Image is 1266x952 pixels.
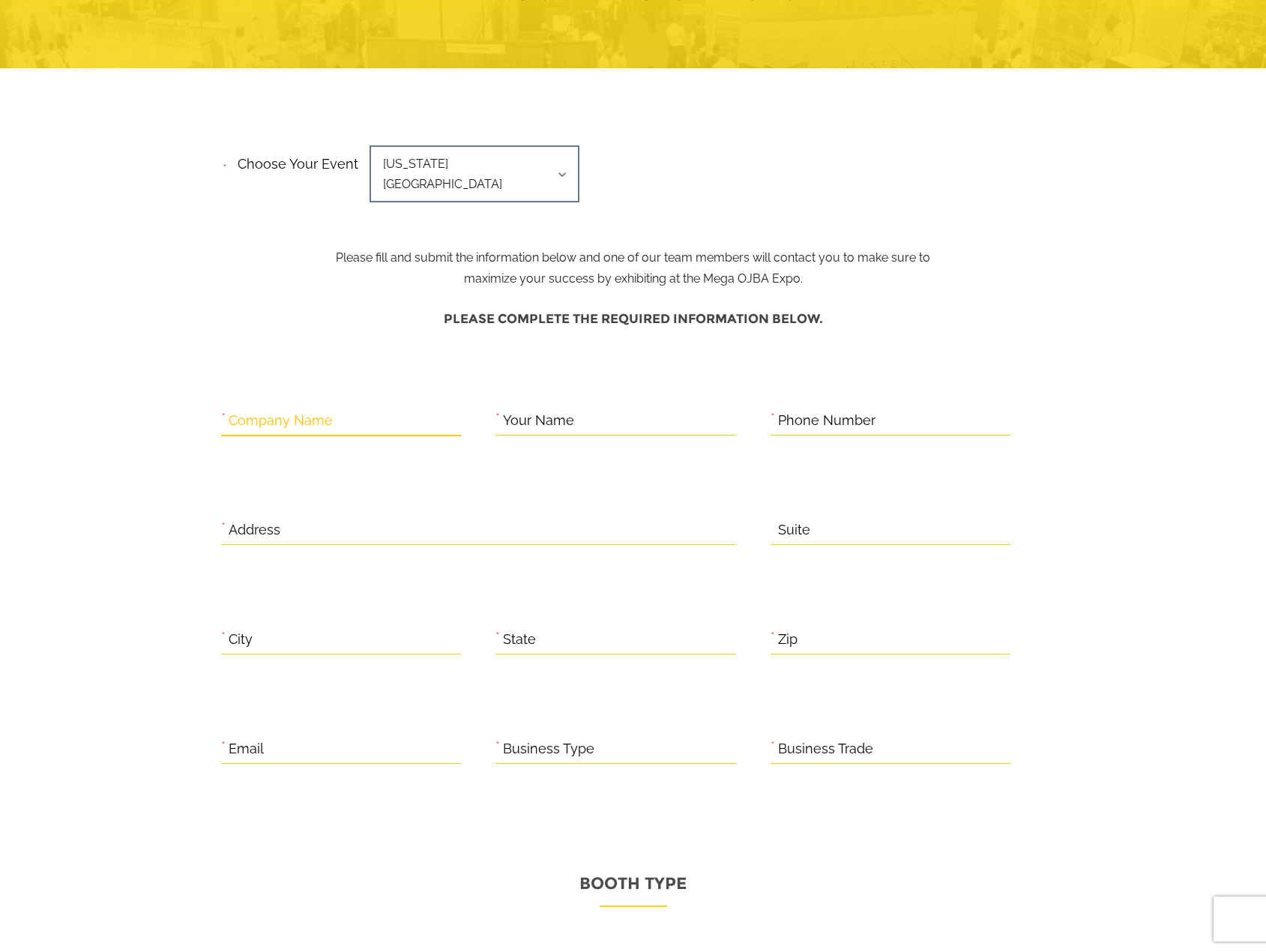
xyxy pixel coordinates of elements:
label: Zip [778,628,798,651]
span: [US_STATE][GEOGRAPHIC_DATA] [370,145,579,202]
p: Please fill and submit the information below and one of our team members will contact you to make... [324,151,942,289]
label: Suite [778,519,810,542]
p: Booth Type [221,869,1046,907]
input: Enter your email address [19,183,274,216]
h4: Please complete the required information below. [221,304,1046,334]
label: Business Type [503,738,594,761]
div: Minimize live chat window [246,7,282,43]
label: Email [229,738,264,761]
div: Leave a message [78,84,252,103]
label: State [503,628,536,651]
em: Submit [220,462,272,482]
input: Enter your last name [19,139,274,172]
label: City [229,628,253,651]
label: Business Trade [778,738,873,761]
label: Choose your event [229,143,358,176]
label: Phone Number [778,409,875,433]
textarea: Type your message and click 'Submit' [19,227,274,449]
label: Company Name [229,409,333,433]
label: Your Name [503,409,574,433]
label: Address [229,519,280,542]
